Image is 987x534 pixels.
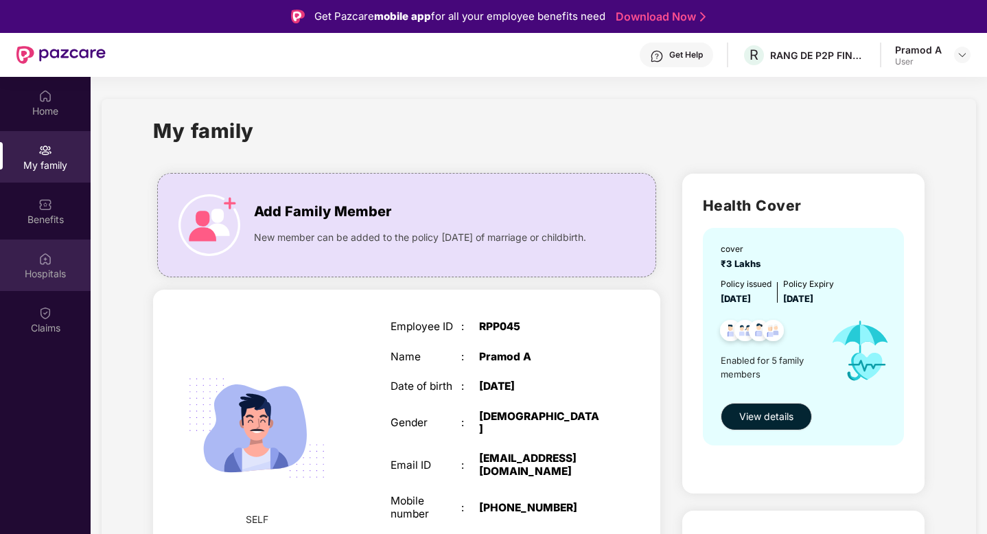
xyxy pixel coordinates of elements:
button: View details [721,403,812,430]
div: Get Help [669,49,703,60]
img: svg+xml;base64,PHN2ZyBpZD0iSG9tZSIgeG1sbnM9Imh0dHA6Ly93d3cudzMub3JnLzIwMDAvc3ZnIiB3aWR0aD0iMjAiIG... [38,89,52,103]
div: : [461,321,479,333]
img: svg+xml;base64,PHN2ZyB4bWxucz0iaHR0cDovL3d3dy53My5vcmcvMjAwMC9zdmciIHdpZHRoPSI0OC45NDMiIGhlaWdodD... [743,316,776,349]
div: [DEMOGRAPHIC_DATA] [479,410,603,436]
span: View details [739,409,793,424]
img: svg+xml;base64,PHN2ZyBpZD0iQmVuZWZpdHMiIHhtbG5zPSJodHRwOi8vd3d3LnczLm9yZy8yMDAwL3N2ZyIgd2lkdGg9Ij... [38,198,52,211]
div: Policy issued [721,278,771,291]
span: Enabled for 5 family members [721,353,819,382]
div: [EMAIL_ADDRESS][DOMAIN_NAME] [479,452,603,478]
img: svg+xml;base64,PHN2ZyB4bWxucz0iaHR0cDovL3d3dy53My5vcmcvMjAwMC9zdmciIHdpZHRoPSI0OC45NDMiIGhlaWdodD... [714,316,747,349]
img: Stroke [700,10,706,24]
span: R [750,47,758,63]
img: svg+xml;base64,PHN2ZyB4bWxucz0iaHR0cDovL3d3dy53My5vcmcvMjAwMC9zdmciIHdpZHRoPSI0OC45NDMiIGhlaWdodD... [756,316,790,349]
img: icon [819,306,902,396]
span: [DATE] [721,293,751,304]
div: Employee ID [391,321,461,333]
div: Get Pazcare for all your employee benefits need [314,8,605,25]
span: ₹3 Lakhs [721,258,766,269]
a: Download Now [616,10,701,24]
div: : [461,380,479,393]
img: svg+xml;base64,PHN2ZyBpZD0iQ2xhaW0iIHhtbG5zPSJodHRwOi8vd3d3LnczLm9yZy8yMDAwL3N2ZyIgd2lkdGg9IjIwIi... [38,306,52,320]
span: [DATE] [783,293,813,304]
div: : [461,351,479,363]
img: icon [178,194,240,256]
div: RANG DE P2P FINANCIAL SERVICES PRIVATE LIMITED [770,49,866,62]
img: svg+xml;base64,PHN2ZyBpZD0iSG9zcGl0YWxzIiB4bWxucz0iaHR0cDovL3d3dy53My5vcmcvMjAwMC9zdmciIHdpZHRoPS... [38,252,52,266]
div: User [895,56,942,67]
div: Pramod A [479,351,603,363]
div: [PHONE_NUMBER] [479,502,603,514]
div: Pramod A [895,43,942,56]
div: Mobile number [391,495,461,520]
h1: My family [153,115,254,146]
img: svg+xml;base64,PHN2ZyB4bWxucz0iaHR0cDovL3d3dy53My5vcmcvMjAwMC9zdmciIHdpZHRoPSIyMjQiIGhlaWdodD0iMT... [172,344,341,513]
span: SELF [246,512,268,527]
div: : [461,502,479,514]
div: [DATE] [479,380,603,393]
div: : [461,459,479,472]
img: svg+xml;base64,PHN2ZyB3aWR0aD0iMjAiIGhlaWdodD0iMjAiIHZpZXdCb3g9IjAgMCAyMCAyMCIgZmlsbD0ibm9uZSIgeG... [38,143,52,157]
div: : [461,417,479,429]
div: Date of birth [391,380,461,393]
img: svg+xml;base64,PHN2ZyBpZD0iSGVscC0zMngzMiIgeG1sbnM9Imh0dHA6Ly93d3cudzMub3JnLzIwMDAvc3ZnIiB3aWR0aD... [650,49,664,63]
div: Email ID [391,459,461,472]
div: Policy Expiry [783,278,834,291]
div: Name [391,351,461,363]
img: svg+xml;base64,PHN2ZyBpZD0iRHJvcGRvd24tMzJ4MzIiIHhtbG5zPSJodHRwOi8vd3d3LnczLm9yZy8yMDAwL3N2ZyIgd2... [957,49,968,60]
img: Logo [291,10,305,23]
img: svg+xml;base64,PHN2ZyB4bWxucz0iaHR0cDovL3d3dy53My5vcmcvMjAwMC9zdmciIHdpZHRoPSI0OC45MTUiIGhlaWdodD... [728,316,762,349]
div: Gender [391,417,461,429]
img: New Pazcare Logo [16,46,106,64]
span: Add Family Member [254,201,391,222]
div: cover [721,243,766,256]
h2: Health Cover [703,194,904,217]
div: RPP045 [479,321,603,333]
strong: mobile app [374,10,431,23]
span: New member can be added to the policy [DATE] of marriage or childbirth. [254,230,586,245]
